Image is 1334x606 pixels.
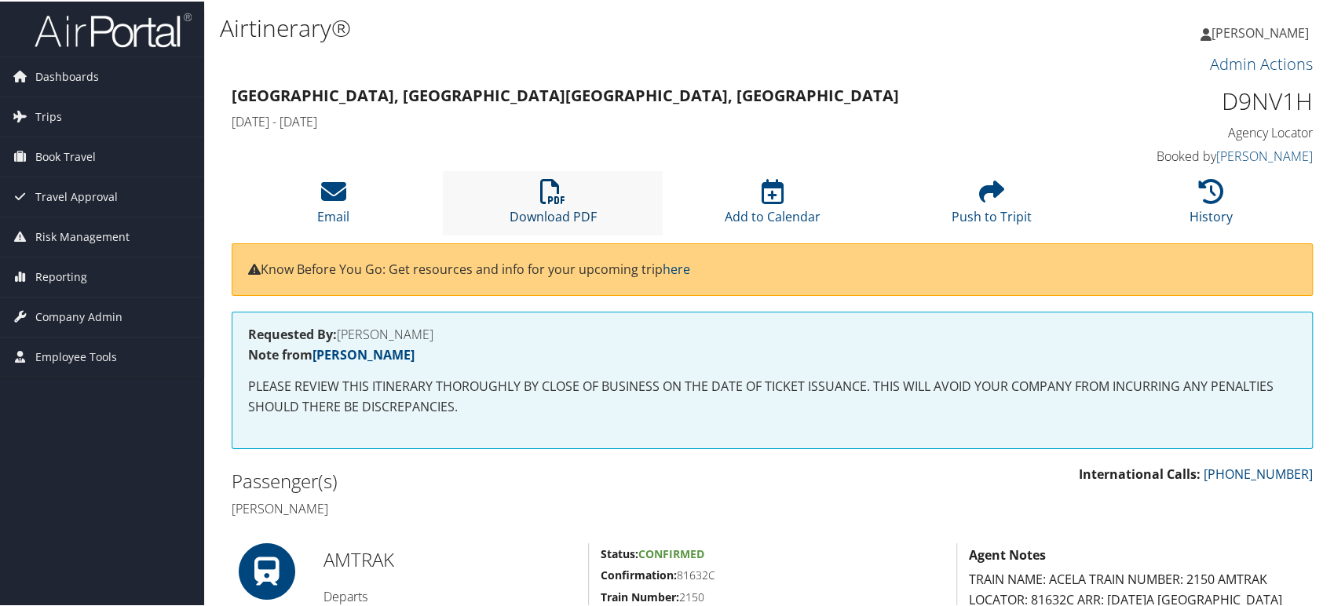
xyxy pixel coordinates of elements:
span: Risk Management [35,216,130,255]
a: Add to Calendar [724,186,820,224]
h4: [PERSON_NAME] [232,498,761,516]
a: History [1190,186,1233,224]
strong: International Calls: [1079,464,1201,481]
a: Admin Actions [1210,52,1313,73]
span: Company Admin [35,296,122,335]
h2: AMTRAK [323,545,576,571]
span: Book Travel [35,136,96,175]
strong: [GEOGRAPHIC_DATA], [GEOGRAPHIC_DATA] [GEOGRAPHIC_DATA], [GEOGRAPHIC_DATA] [232,83,899,104]
h5: 2150 [601,588,945,604]
h5: 81632C [601,566,945,582]
span: Trips [35,96,62,135]
strong: Requested By: [248,324,337,341]
strong: Agent Notes [969,545,1046,562]
a: Download PDF [510,186,597,224]
a: [PHONE_NUMBER] [1204,464,1313,481]
img: airportal-logo.png [35,10,192,47]
a: Push to Tripit [952,186,1032,224]
p: PLEASE REVIEW THIS ITINERARY THOROUGHLY BY CLOSE OF BUSINESS ON THE DATE OF TICKET ISSUANCE. THIS... [248,375,1296,415]
strong: Note from [248,345,415,362]
span: Dashboards [35,56,99,95]
h4: [PERSON_NAME] [248,327,1296,339]
h4: [DATE] - [DATE] [232,111,1036,129]
h1: D9NV1H [1060,83,1313,116]
span: Confirmed [638,545,704,560]
strong: Status: [601,545,638,560]
a: [PERSON_NAME] [1201,8,1325,55]
span: Reporting [35,256,87,295]
a: [PERSON_NAME] [312,345,415,362]
a: Email [317,186,349,224]
h2: Passenger(s) [232,466,761,493]
a: here [663,259,690,276]
a: [PERSON_NAME] [1216,146,1313,163]
strong: Confirmation: [601,566,677,581]
h4: Agency Locator [1060,122,1313,140]
h4: Booked by [1060,146,1313,163]
span: Employee Tools [35,336,117,375]
p: Know Before You Go: Get resources and info for your upcoming trip [248,258,1296,279]
h1: Airtinerary® [220,10,956,43]
span: [PERSON_NAME] [1212,23,1309,40]
strong: Train Number: [601,588,679,603]
span: Travel Approval [35,176,118,215]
